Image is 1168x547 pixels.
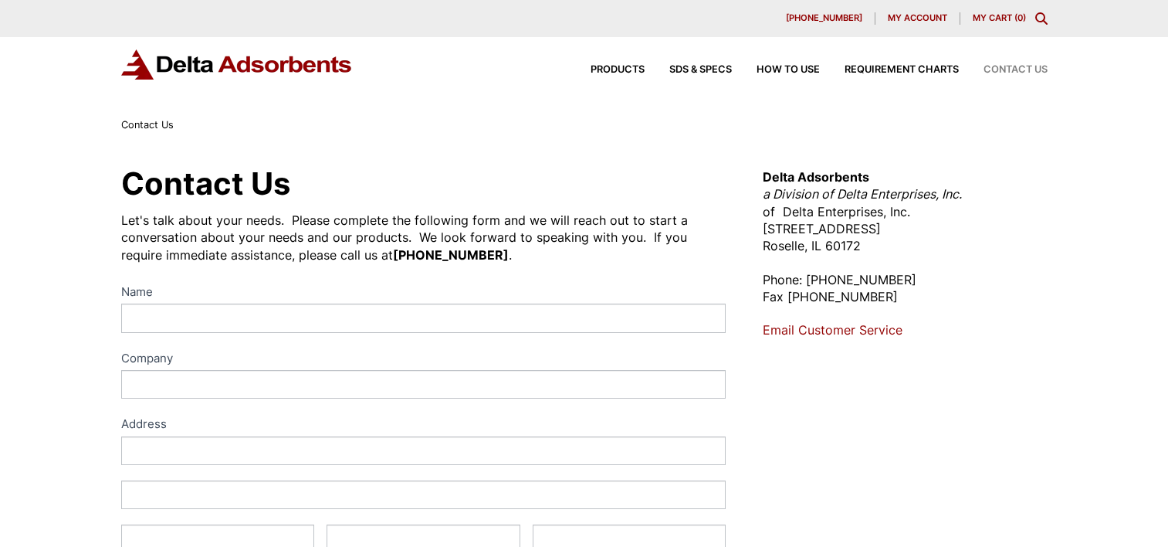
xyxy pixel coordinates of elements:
[774,12,875,25] a: [PHONE_NUMBER]
[732,65,820,75] a: How to Use
[875,12,960,25] a: My account
[973,12,1026,23] a: My Cart (0)
[820,65,959,75] a: Requirement Charts
[121,348,726,371] label: Company
[757,65,820,75] span: How to Use
[763,322,902,338] a: Email Customer Service
[1017,12,1023,23] span: 0
[121,282,726,304] label: Name
[786,14,862,22] span: [PHONE_NUMBER]
[591,65,645,75] span: Products
[845,65,959,75] span: Requirement Charts
[121,168,726,199] h1: Contact Us
[393,247,509,263] strong: [PHONE_NUMBER]
[763,271,1047,306] p: Phone: [PHONE_NUMBER] Fax [PHONE_NUMBER]
[121,414,726,437] div: Address
[763,169,869,185] strong: Delta Adsorbents
[763,186,962,202] em: a Division of Delta Enterprises, Inc.
[1035,12,1048,25] div: Toggle Modal Content
[121,212,726,263] div: Let's talk about your needs. Please complete the following form and we will reach out to start a ...
[959,65,1048,75] a: Contact Us
[983,65,1048,75] span: Contact Us
[566,65,645,75] a: Products
[669,65,732,75] span: SDS & SPECS
[645,65,732,75] a: SDS & SPECS
[121,49,353,80] img: Delta Adsorbents
[763,168,1047,255] p: of Delta Enterprises, Inc. [STREET_ADDRESS] Roselle, IL 60172
[888,14,947,22] span: My account
[121,119,174,131] span: Contact Us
